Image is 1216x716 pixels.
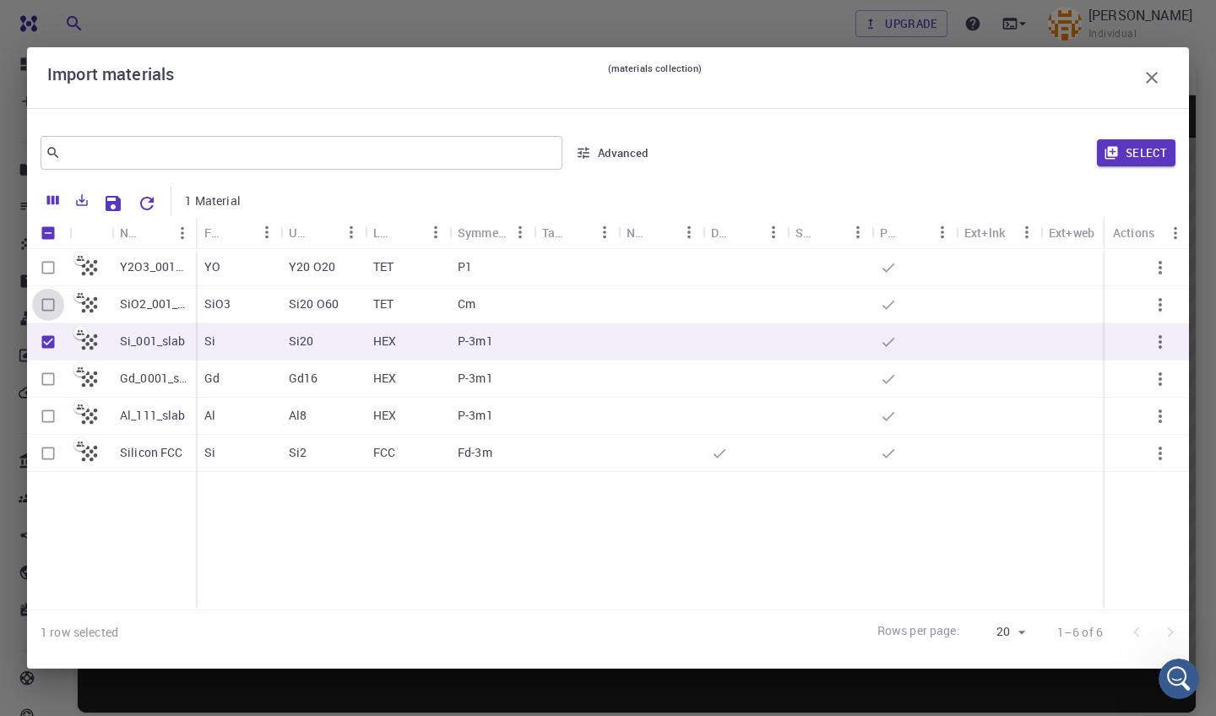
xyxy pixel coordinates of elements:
iframe: Intercom live chat [1159,659,1199,699]
div: Default [711,216,733,249]
button: Sort [817,219,844,246]
p: Silicon FCC [120,444,183,461]
p: Si [204,444,215,461]
p: SiO2_001_slab [120,296,187,312]
div: Public [871,216,956,249]
img: Profile image for Timur [35,238,68,272]
p: Y2O3_001_slab [120,258,187,275]
p: HEX [373,333,396,350]
button: Menu [507,219,534,246]
div: Non-periodic [618,216,703,249]
span: Home [65,569,103,581]
div: 20 [967,620,1030,644]
button: Menu [422,219,449,246]
div: Non-periodic [627,216,649,249]
p: Fd-3m [458,444,492,461]
div: Unit Cell Formula [280,216,365,249]
button: Sort [311,219,338,246]
div: Ext+lnk [956,216,1040,249]
div: Profile image for TimurTeşekkürler Timur.Timur•10h ago [18,224,320,286]
p: Al [204,407,215,424]
p: HEX [373,407,396,424]
p: Si2 [289,444,307,461]
button: Sort [142,220,169,247]
button: Menu [253,219,280,246]
button: Menu [591,219,618,246]
button: Columns [39,187,68,214]
div: Shared [795,216,817,249]
button: Messages [169,527,338,594]
div: Unit Cell Formula [289,216,311,249]
div: 1 row selected [41,624,118,641]
div: Symmetry [449,216,534,249]
p: 1 Material [185,193,241,209]
div: Lattice [365,216,449,249]
p: SiO3 [204,296,231,312]
p: P1 [458,258,472,275]
div: • 10h ago [112,255,167,273]
div: Symmetry [458,216,507,249]
div: Ext+web [1040,216,1125,249]
p: Si20 O60 [289,296,339,312]
div: Ext+web [1049,216,1094,249]
button: Save Explorer Settings [96,187,130,220]
button: Menu [1162,220,1189,247]
p: P-3m1 [458,370,493,387]
button: Sort [649,219,676,246]
p: Si20 [289,333,314,350]
div: Formula [204,216,226,249]
div: Recent messageProfile image for TimurTeşekkürler Timur.Timur•10h ago [17,198,321,287]
button: Start a tour [35,310,303,344]
button: Menu [1013,219,1040,246]
button: Select [1097,139,1175,166]
div: Icon [69,216,111,249]
button: Sort [395,219,422,246]
div: Import materials [47,61,1169,95]
button: Menu [338,219,365,246]
div: Actions [1105,216,1189,249]
div: Close [290,27,321,57]
span: Teşekkürler Timur. [75,239,182,252]
p: TET [373,296,394,312]
button: Sort [902,219,929,246]
button: Menu [1098,219,1125,246]
p: Gd_0001_slab [120,370,187,387]
div: Tags [542,216,564,249]
p: HEX [373,370,396,387]
button: Export [68,187,96,214]
p: YO [204,258,220,275]
span: Destek [37,12,90,27]
button: Sort [733,219,760,246]
p: Si [204,333,215,350]
p: 1–6 of 6 [1057,624,1103,641]
a: HelpHero [155,352,209,366]
div: Recent message [35,213,303,231]
p: Gd16 [289,370,318,387]
div: ⚡ by [35,350,303,368]
button: Reset Explorer Settings [130,187,164,220]
button: Menu [844,219,871,246]
small: (materials collection) [608,61,702,95]
button: Advanced [569,139,657,166]
div: Tags [534,216,618,249]
div: Lattice [373,216,395,249]
button: Menu [676,219,703,246]
button: Menu [929,219,956,246]
div: Ext+lnk [964,216,1005,249]
p: P-3m1 [458,333,493,350]
p: Gd [204,370,220,387]
button: Menu [169,220,196,247]
button: Sort [226,219,253,246]
p: Cm [458,296,475,312]
span: Messages [225,569,283,581]
div: Name [120,216,142,249]
button: Menu [760,219,787,246]
div: Default [703,216,787,249]
div: Actions [1113,216,1154,249]
p: Al_111_slab [120,407,186,424]
p: Y20 O20 [289,258,335,275]
div: Name [111,216,196,249]
img: Profile image for Timur [230,27,263,61]
div: Timur [75,255,109,273]
div: Public [880,216,902,249]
